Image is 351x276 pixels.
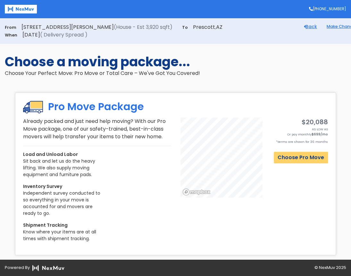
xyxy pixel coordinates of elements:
a: Back [304,23,317,30]
p: Prescott AZ [193,23,222,31]
a: [PHONE_NUMBER] [309,6,346,12]
strong: Shipment Tracking [23,222,68,228]
a: Mapbox logo [182,188,211,196]
h1: Choose a moving package... [5,54,346,69]
p: Sit back and let us do the heavy lifting. We also supply moving equipment and furniture pads. [23,151,106,178]
strong: $699/mo [312,132,328,136]
h2: Pro Move Package [23,101,328,114]
img: NexMuv [5,5,37,13]
span: , [215,23,216,31]
p: [DATE] [22,31,88,39]
p: [STREET_ADDRESS][PERSON_NAME] [21,23,172,31]
span: ( Delivery Spread ) [40,31,88,38]
span: AS LOW AS [312,127,328,131]
strong: $20,088 [302,118,328,126]
button: Choose Pro Move [274,152,328,163]
p: Know where your items are at all times with shipment tracking. [23,222,106,242]
p: Independent survey conducted to so everything in your move is accounted for and movers are ready ... [23,183,106,217]
p: Choose Your Perfect Move: Pro Move or Total Care – We've Got You Covered! [5,69,346,77]
label: When [5,32,17,38]
span: *terms are shown for 36 months [276,140,328,144]
label: From [5,24,16,30]
label: To [182,24,188,30]
span: (House - Est 3,920 sqft) [114,23,172,31]
strong: Inventory Survey [23,183,62,190]
strong: Load and Unload Labor [23,151,78,158]
canvas: Map [180,118,263,198]
p: Already packed and just need help moving? With our Pro Move package, one of our safety-trained, b... [23,118,171,141]
span: Or pay monthly [287,132,328,136]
